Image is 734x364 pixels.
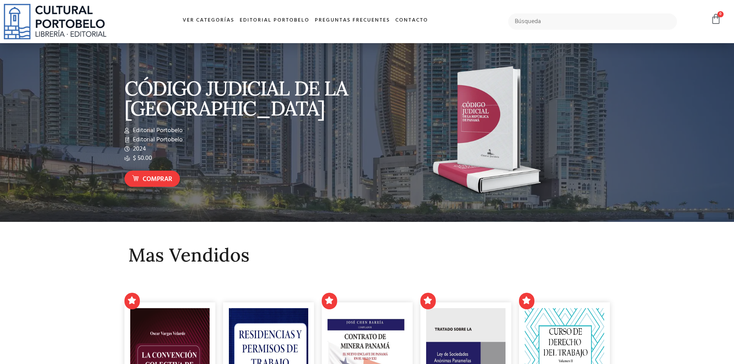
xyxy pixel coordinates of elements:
[124,171,180,187] a: Comprar
[717,11,724,17] span: 0
[124,78,363,118] p: CÓDIGO JUDICIAL DE LA [GEOGRAPHIC_DATA]
[143,174,172,185] span: Comprar
[131,135,183,144] span: Editorial Portobelo
[237,12,312,29] a: Editorial Portobelo
[180,12,237,29] a: Ver Categorías
[710,13,721,25] a: 0
[131,154,152,163] span: $ 50.00
[393,12,431,29] a: Contacto
[312,12,393,29] a: Preguntas frecuentes
[128,245,606,265] h2: Mas Vendidos
[508,13,677,30] input: Búsqueda
[131,126,183,135] span: Editorial Portobelo
[131,144,146,154] span: 2024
